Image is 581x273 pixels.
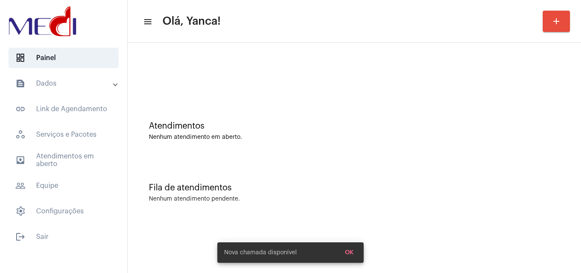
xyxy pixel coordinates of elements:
mat-icon: sidenav icon [143,17,151,27]
span: Equipe [9,175,119,196]
span: sidenav icon [15,206,26,216]
span: sidenav icon [15,129,26,140]
div: Fila de atendimentos [149,183,560,193]
mat-icon: sidenav icon [15,181,26,191]
span: Serviços e Pacotes [9,124,119,145]
mat-icon: sidenav icon [15,232,26,242]
span: Link de Agendamento [9,99,119,119]
div: Nenhum atendimento pendente. [149,196,240,202]
span: Nova chamada disponível [224,248,297,257]
span: Painel [9,48,119,68]
mat-panel-title: Dados [15,78,114,89]
mat-icon: sidenav icon [15,155,26,165]
mat-icon: sidenav icon [15,78,26,89]
button: OK [338,245,360,260]
span: Atendimentos em aberto [9,150,119,170]
span: OK [345,250,353,256]
img: d3a1b5fa-500b-b90f-5a1c-719c20e9830b.png [7,4,78,38]
span: Olá, Yanca! [162,14,221,28]
span: Sair [9,227,119,247]
mat-icon: add [551,16,561,26]
div: Nenhum atendimento em aberto. [149,134,560,141]
mat-expansion-panel-header: sidenav iconDados [5,73,127,94]
mat-icon: sidenav icon [15,104,26,114]
span: sidenav icon [15,53,26,63]
div: Atendimentos [149,121,560,131]
span: Configurações [9,201,119,221]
